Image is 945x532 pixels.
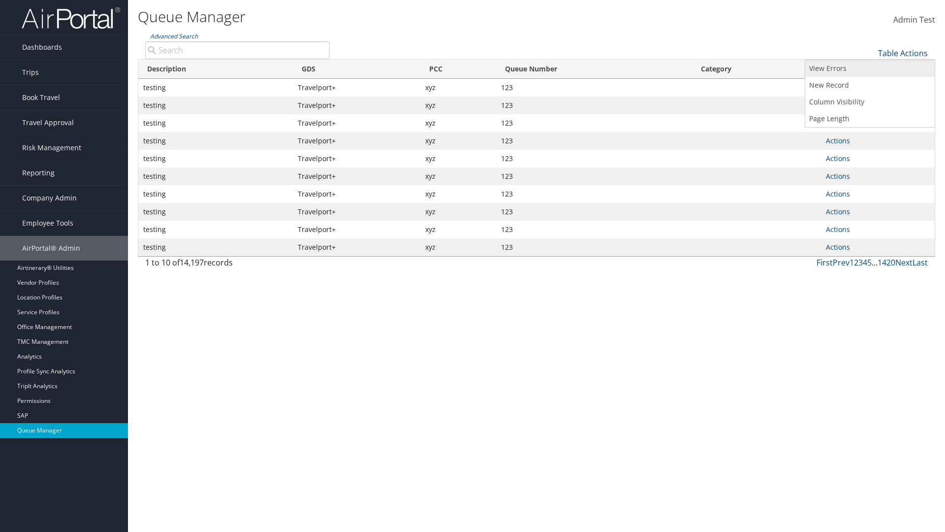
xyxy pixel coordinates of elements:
[22,236,80,261] span: AirPortal® Admin
[22,6,120,30] img: airportal-logo.png
[22,135,81,160] span: Risk Management
[22,110,74,135] span: Travel Approval
[22,85,60,110] span: Book Travel
[805,110,935,127] a: Page Length
[22,186,77,210] span: Company Admin
[22,60,39,85] span: Trips
[22,35,62,60] span: Dashboards
[805,94,935,110] a: Column Visibility
[22,211,73,235] span: Employee Tools
[805,77,935,94] a: New Record
[805,60,935,77] a: View Errors
[22,161,55,185] span: Reporting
